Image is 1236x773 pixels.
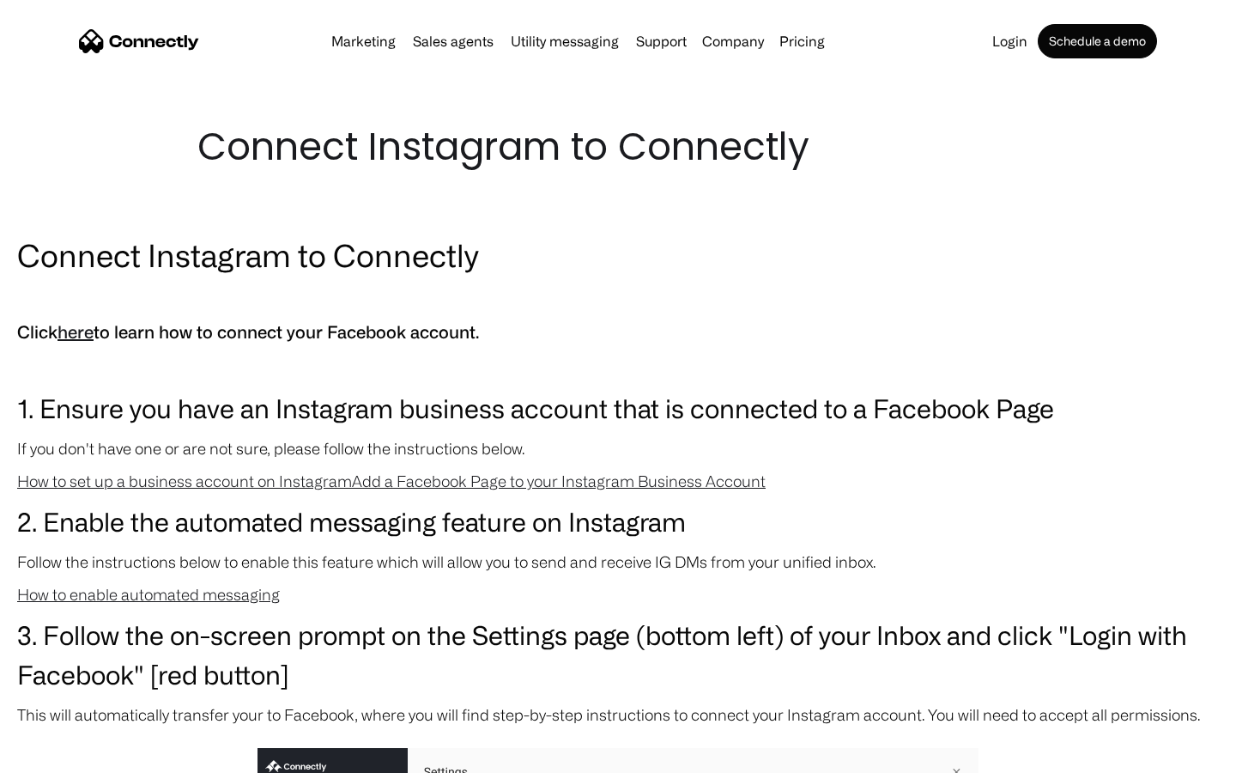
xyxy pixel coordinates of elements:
[17,285,1219,309] p: ‍
[34,743,103,767] ul: Language list
[629,34,694,48] a: Support
[406,34,500,48] a: Sales agents
[17,234,1219,277] h2: Connect Instagram to Connectly
[697,29,769,53] div: Company
[985,34,1034,48] a: Login
[17,502,1219,541] h3: 2. Enable the automated messaging feature on Instagram
[504,34,626,48] a: Utility messaging
[17,388,1219,428] h3: 1. Ensure you have an Instagram business account that is connected to a Facebook Page
[17,615,1219,694] h3: 3. Follow the on-screen prompt on the Settings page (bottom left) of your Inbox and click "Login ...
[17,586,280,603] a: How to enable automated messaging
[1038,24,1157,58] a: Schedule a demo
[17,703,1219,727] p: This will automatically transfer your to Facebook, where you will find step-by-step instructions ...
[79,28,199,54] a: home
[58,322,94,342] a: here
[17,436,1219,460] p: If you don't have one or are not sure, please follow the instructions below.
[17,472,352,490] a: How to set up a business account on Instagram
[17,318,1219,347] h5: Click to learn how to connect your Facebook account.
[772,34,832,48] a: Pricing
[17,743,103,767] aside: Language selected: English
[352,472,766,490] a: Add a Facebook Page to your Instagram Business Account
[197,120,1039,173] h1: Connect Instagram to Connectly
[17,356,1219,380] p: ‍
[324,34,403,48] a: Marketing
[702,29,764,53] div: Company
[17,550,1219,574] p: Follow the instructions below to enable this feature which will allow you to send and receive IG ...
